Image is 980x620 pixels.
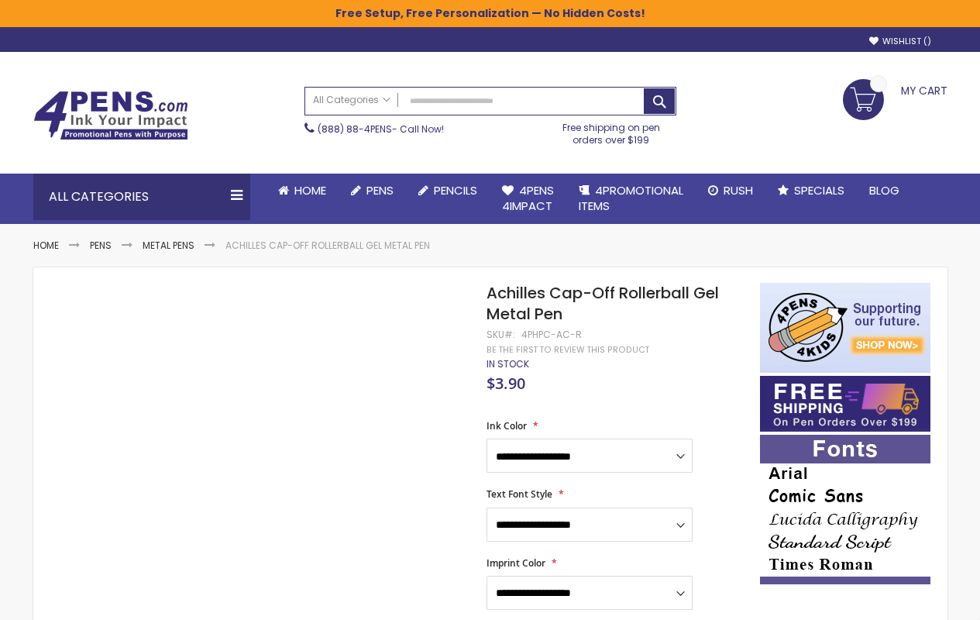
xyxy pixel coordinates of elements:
img: Free shipping on orders over $199 [760,376,930,432]
a: Rush [696,174,765,208]
div: All Categories [33,174,250,220]
span: $3.90 [487,373,525,394]
img: 4pens 4 kids [760,283,930,373]
a: All Categories [305,88,398,113]
span: Specials [794,182,844,198]
span: In stock [487,357,529,370]
span: All Categories [313,94,390,106]
a: Be the first to review this product [487,344,649,356]
a: Home [33,239,59,252]
span: Text Font Style [487,487,552,501]
a: 4PROMOTIONALITEMS [566,174,696,224]
a: Blog [857,174,912,208]
a: Pencils [406,174,490,208]
a: Pens [90,239,112,252]
span: Achilles Cap-Off Rollerball Gel Metal Pen [487,282,719,325]
img: 4Pens Custom Pens and Promotional Products [33,91,188,140]
a: Wishlist [869,36,931,47]
span: 4PROMOTIONAL ITEMS [579,182,683,214]
img: font-personalization-examples [760,435,930,584]
strong: SKU [487,328,515,341]
span: Ink Color [487,419,527,432]
div: Availability [487,358,529,370]
a: 4Pens4impact [490,174,566,224]
a: Home [266,174,339,208]
a: Pens [339,174,406,208]
span: Pens [366,182,394,198]
a: (888) 88-4PENS [318,122,392,136]
span: Home [294,182,326,198]
div: 4PHPC-AC-R [521,329,582,341]
span: - Call Now! [318,122,444,136]
span: Rush [724,182,753,198]
span: Imprint Color [487,556,545,570]
div: Free shipping on pen orders over $199 [546,115,676,146]
a: Specials [765,174,857,208]
span: Pencils [434,182,477,198]
span: 4Pens 4impact [502,182,554,214]
span: Blog [869,182,899,198]
a: Metal Pens [143,239,194,252]
li: Achilles Cap-Off Rollerball Gel Metal Pen [225,239,430,252]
